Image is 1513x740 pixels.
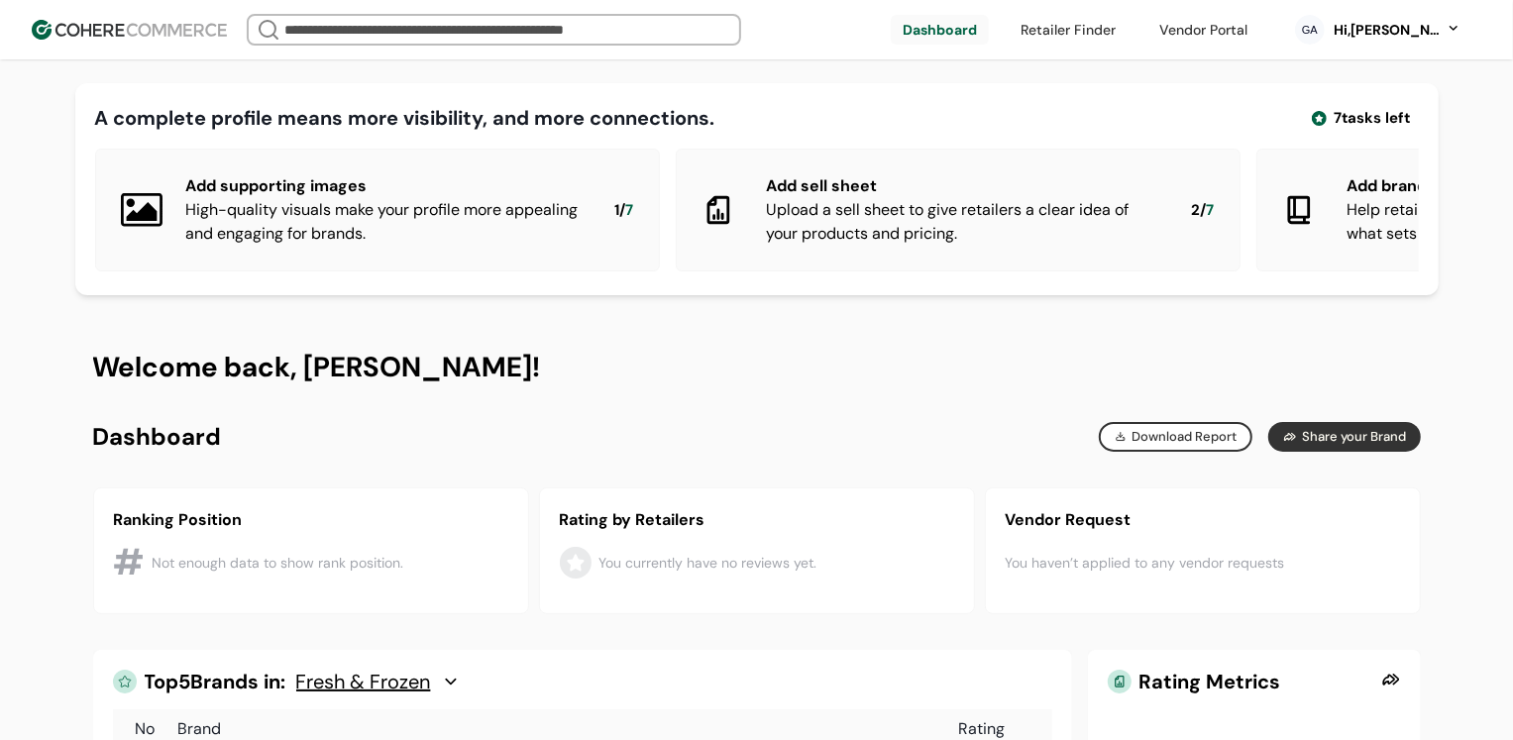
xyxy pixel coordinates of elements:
span: 7 [626,199,634,222]
div: Rating Metrics [1108,670,1373,693]
div: Upload a sell sheet to give retailers a clear idea of your products and pricing. [767,198,1160,246]
span: Top 5 Brands in: [145,670,286,693]
div: A complete profile means more visibility, and more connections. [95,103,715,133]
button: Download Report [1099,422,1253,452]
button: Hi,[PERSON_NAME] [1333,20,1461,41]
img: Cohere Logo [32,20,227,40]
div: Hi, [PERSON_NAME] [1333,20,1442,41]
span: 7 [1207,199,1215,222]
div: You currently have no reviews yet. [599,553,817,574]
h2: Dashboard [93,422,222,452]
h1: Welcome back, [PERSON_NAME]! [93,349,1421,386]
div: Add sell sheet [767,174,1160,198]
div: Rating by Retailers [560,508,954,532]
div: Vendor Request [1006,508,1400,532]
span: / [1201,199,1207,222]
button: Share your Brand [1268,422,1420,452]
span: 7 tasks left [1335,107,1411,130]
div: # [114,536,145,589]
div: You haven’t applied to any vendor requests [1006,532,1400,593]
span: 1 [615,199,620,222]
div: Add supporting images [186,174,584,198]
span: Fresh & Frozen [296,670,431,693]
div: High-quality visuals make your profile more appealing and engaging for brands. [186,198,584,246]
span: / [620,199,626,222]
div: Ranking Position [114,508,508,532]
div: Not enough data to show rank position. [153,553,404,574]
span: 2 [1192,199,1201,222]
